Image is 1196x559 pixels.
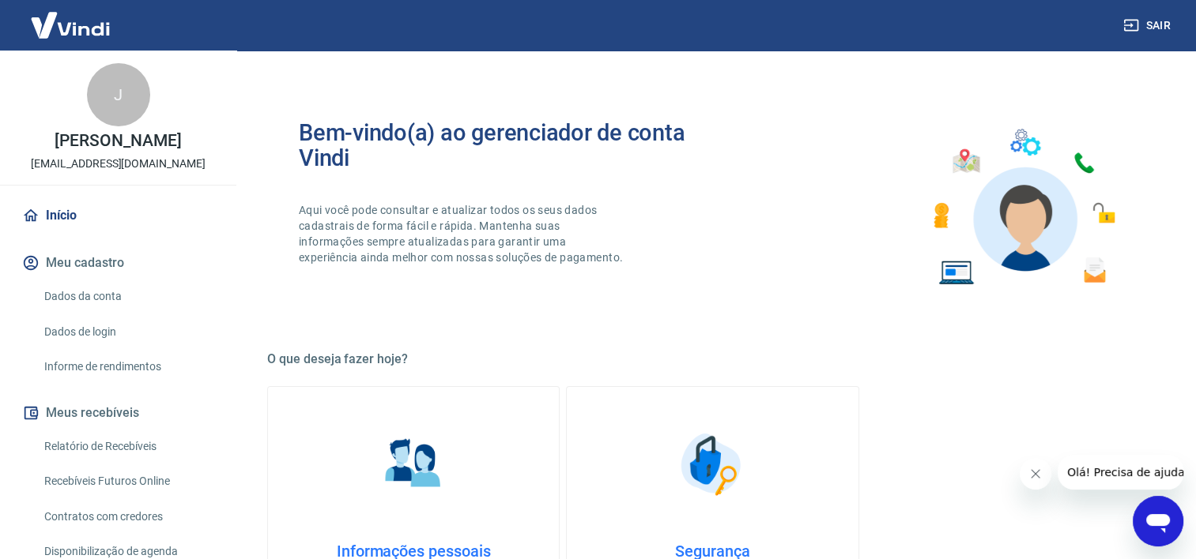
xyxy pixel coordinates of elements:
[374,425,453,504] img: Informações pessoais
[38,430,217,463] a: Relatório de Recebíveis
[38,465,217,497] a: Recebíveis Futuros Online
[38,316,217,348] a: Dados de login
[19,1,122,49] img: Vindi
[38,280,217,313] a: Dados da conta
[1058,455,1183,490] iframe: Mensagem da empresa
[38,351,217,383] a: Informe de rendimentos
[9,11,133,24] span: Olá! Precisa de ajuda?
[19,396,217,430] button: Meus recebíveis
[38,501,217,533] a: Contratos com credores
[299,202,626,265] p: Aqui você pode consultar e atualizar todos os seus dados cadastrais de forma fácil e rápida. Mant...
[1120,11,1177,40] button: Sair
[919,120,1126,295] img: Imagem de um avatar masculino com diversos icones exemplificando as funcionalidades do gerenciado...
[19,198,217,233] a: Início
[87,63,150,126] div: J
[19,246,217,280] button: Meu cadastro
[1020,458,1051,490] iframe: Fechar mensagem
[267,351,1158,367] h5: O que deseja fazer hoje?
[1133,496,1183,546] iframe: Botão para abrir a janela de mensagens
[55,133,181,149] p: [PERSON_NAME]
[299,120,713,171] h2: Bem-vindo(a) ao gerenciador de conta Vindi
[31,156,206,172] p: [EMAIL_ADDRESS][DOMAIN_NAME]
[673,425,752,504] img: Segurança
